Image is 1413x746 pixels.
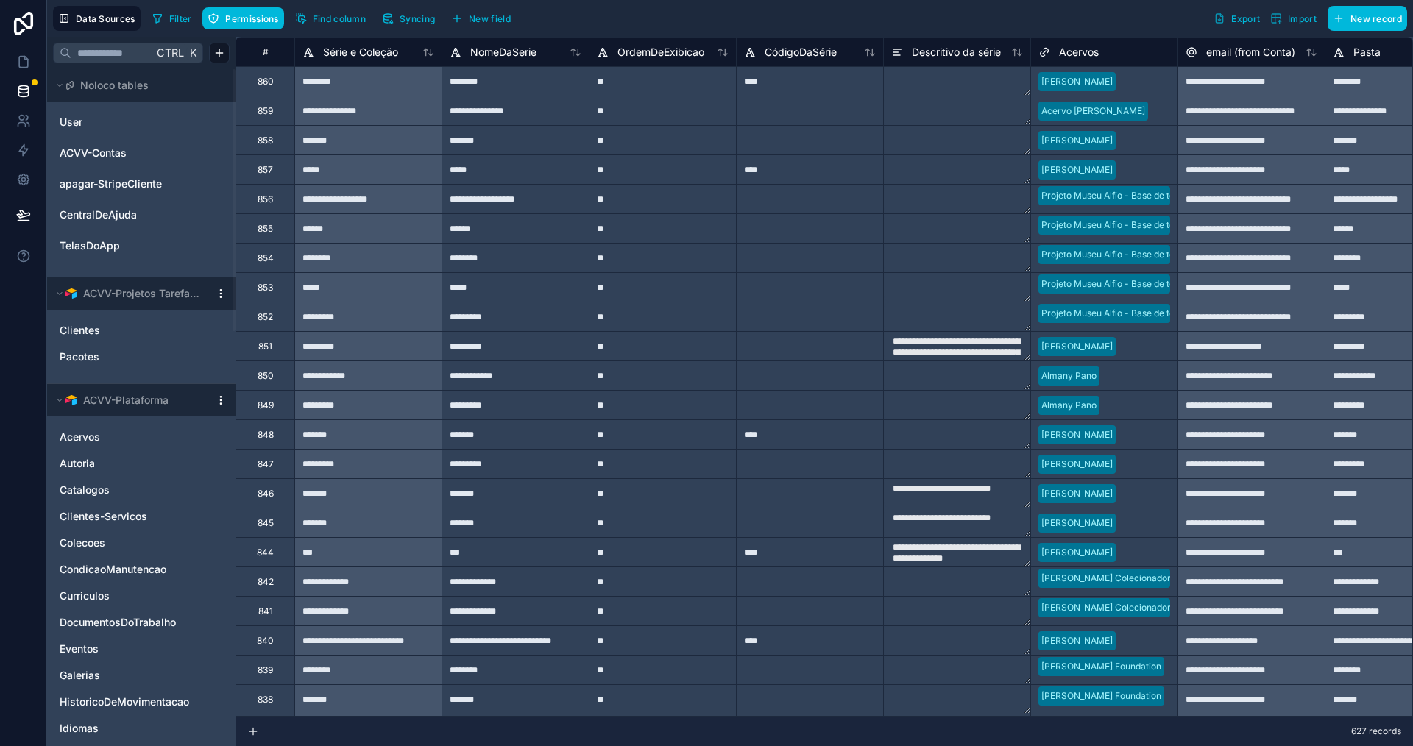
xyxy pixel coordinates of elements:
[80,78,149,93] span: Noloco tables
[60,695,189,709] span: HistoricoDeMovimentacao
[258,341,272,352] div: 851
[1041,689,1161,703] div: [PERSON_NAME] Foundation
[258,488,274,500] div: 846
[1041,487,1113,500] div: [PERSON_NAME]
[257,547,274,558] div: 844
[60,349,99,364] span: Pacotes
[1041,634,1113,647] div: [PERSON_NAME]
[1231,13,1260,24] span: Export
[60,642,194,656] a: Eventos
[53,690,230,714] div: HistoricoDeMovimentacao
[1041,134,1113,147] div: [PERSON_NAME]
[53,75,221,96] button: Noloco tables
[1041,189,1191,202] div: Projeto Museu Alfio - Base de testes
[53,141,230,165] div: ACVV-Contas
[1322,6,1407,31] a: New record
[60,721,99,736] span: Idiomas
[60,349,194,364] a: Pacotes
[1041,75,1113,88] div: [PERSON_NAME]
[60,509,147,524] span: Clientes-Servicos
[53,172,230,196] div: apagar-StripeCliente
[1353,45,1381,60] span: Pasta
[53,425,230,449] div: Acervos
[258,193,273,205] div: 856
[258,135,273,146] div: 858
[65,394,77,406] img: Airtable Logo
[1041,399,1097,412] div: Almany Pano
[1041,660,1161,673] div: [PERSON_NAME] Foundation
[1041,516,1113,530] div: [PERSON_NAME]
[1208,6,1265,31] button: Export
[258,429,274,441] div: 848
[765,45,837,60] span: CódigoDaSérie
[60,238,120,253] span: TelasDoApp
[1059,45,1099,60] span: Acervos
[188,48,198,58] span: K
[60,146,127,160] span: ACVV-Contas
[1328,6,1407,31] button: New record
[53,558,230,581] div: CondicaoManutencao
[1041,340,1113,353] div: [PERSON_NAME]
[1041,163,1113,177] div: [PERSON_NAME]
[60,207,179,222] a: CentralDeAjuda
[60,642,99,656] span: Eventos
[60,456,194,471] a: Autoria
[60,207,137,222] span: CentralDeAjuda
[1351,725,1401,737] span: 627 records
[53,611,230,634] div: DocumentosDoTrabalho
[60,238,179,253] a: TelasDoApp
[60,430,100,444] span: Acervos
[257,635,274,647] div: 840
[1041,428,1113,441] div: [PERSON_NAME]
[323,45,398,60] span: Série e Coleção
[1041,601,1176,614] div: [PERSON_NAME] Colecionadora
[53,319,230,342] div: Clientes
[60,589,110,603] span: Curriculos
[258,76,274,88] div: 860
[53,234,230,257] div: TelasDoApp
[1041,248,1191,261] div: Projeto Museu Alfio - Base de testes
[617,45,704,60] span: OrdemDeExibicao
[65,288,77,299] img: Airtable Logo
[60,509,194,524] a: Clientes-Servicos
[400,13,435,24] span: Syncing
[258,458,274,470] div: 847
[258,576,274,588] div: 842
[1041,104,1145,118] div: Acervo [PERSON_NAME]
[258,370,274,382] div: 850
[912,45,1001,60] span: Descritivo da série
[225,13,278,24] span: Permissions
[258,105,273,117] div: 859
[258,252,274,264] div: 854
[1041,307,1191,320] div: Projeto Museu Alfio - Base de testes
[53,203,230,227] div: CentralDeAjuda
[258,311,273,323] div: 852
[258,517,274,529] div: 845
[60,721,194,736] a: Idiomas
[60,483,110,497] span: Catalogos
[53,531,230,555] div: Colecoes
[60,456,95,471] span: Autoria
[53,452,230,475] div: Autoria
[60,562,194,577] a: CondicaoManutencao
[60,115,179,129] a: User
[53,283,209,304] button: Airtable LogoACVV-Projetos Tarefas e Ações
[60,668,100,683] span: Galerias
[60,589,194,603] a: Curriculos
[377,7,446,29] a: Syncing
[202,7,289,29] a: Permissions
[247,46,283,57] div: #
[1041,277,1191,291] div: Projeto Museu Alfio - Base de testes
[60,323,194,338] a: Clientes
[1206,45,1295,60] span: email (from Conta)
[258,605,273,617] div: 841
[377,7,440,29] button: Syncing
[60,115,82,129] span: User
[53,6,141,31] button: Data Sources
[53,390,209,411] button: Airtable LogoACVV-Plataforma
[258,164,273,176] div: 857
[53,345,230,369] div: Pacotes
[60,562,166,577] span: CondicaoManutencao
[1041,572,1176,585] div: [PERSON_NAME] Colecionadora
[202,7,283,29] button: Permissions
